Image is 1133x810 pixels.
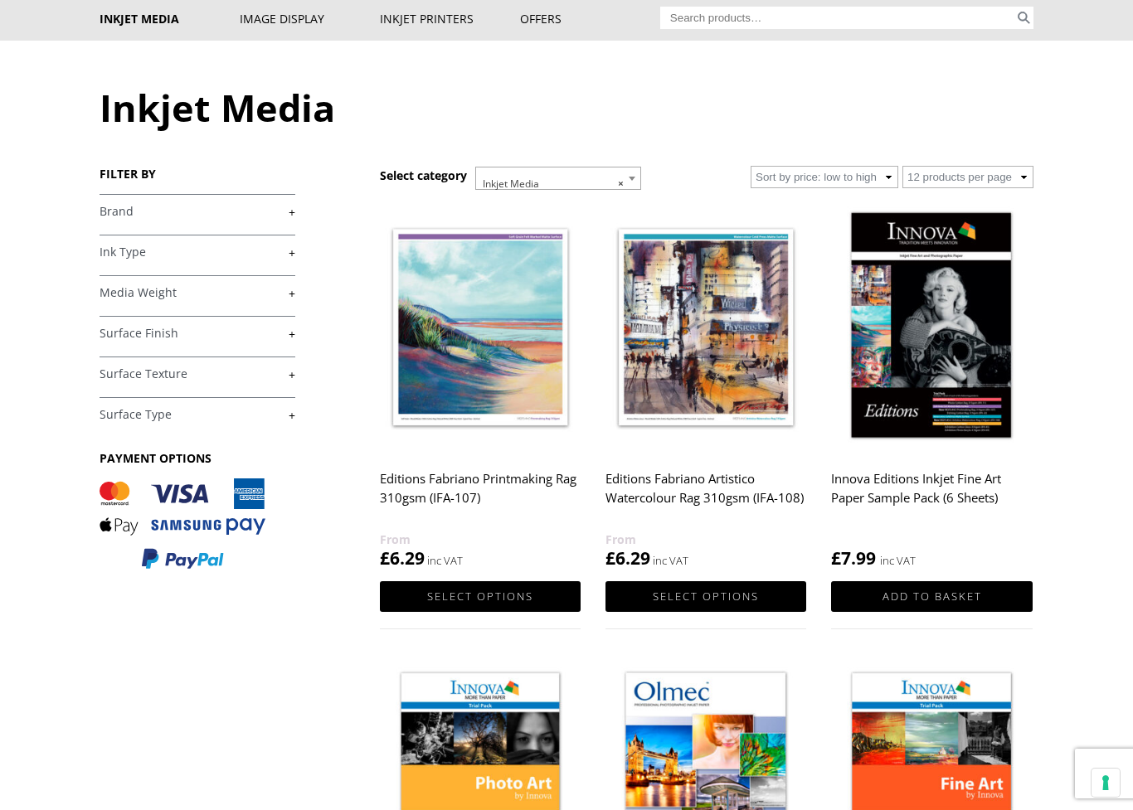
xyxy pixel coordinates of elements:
bdi: 7.99 [831,546,876,570]
a: Editions Fabriano Printmaking Rag 310gsm (IFA-107) £6.29 [380,201,581,570]
input: Search products… [660,7,1015,29]
img: Editions Fabriano Artistico Watercolour Rag 310gsm (IFA-108) [605,201,806,453]
span: £ [831,546,841,570]
button: Search [1014,7,1033,29]
a: + [100,326,295,342]
h2: Editions Fabriano Artistico Watercolour Rag 310gsm (IFA-108) [605,463,806,530]
h2: Editions Fabriano Printmaking Rag 310gsm (IFA-107) [380,463,581,530]
span: Inkjet Media [475,167,641,190]
span: Inkjet Media [476,167,640,201]
a: + [100,204,295,220]
a: + [100,285,295,301]
img: PAYMENT OPTIONS [100,478,265,570]
a: Add to basket: “Innova Editions Inkjet Fine Art Paper Sample Pack (6 Sheets)” [831,581,1032,612]
a: Editions Fabriano Artistico Watercolour Rag 310gsm (IFA-108) £6.29 [605,201,806,570]
h4: Ink Type [100,235,295,268]
h4: Surface Finish [100,316,295,349]
a: Select options for “Editions Fabriano Printmaking Rag 310gsm (IFA-107)” [380,581,581,612]
h1: Inkjet Media [100,82,1033,133]
bdi: 6.29 [605,546,650,570]
h4: Media Weight [100,275,295,308]
button: Your consent preferences for tracking technologies [1092,769,1120,797]
img: Innova Editions Inkjet Fine Art Paper Sample Pack (6 Sheets) [831,201,1032,453]
h3: Select category [380,167,467,183]
a: + [100,245,295,260]
span: £ [380,546,390,570]
strong: inc VAT [880,551,916,570]
a: Select options for “Editions Fabriano Artistico Watercolour Rag 310gsm (IFA-108)” [605,581,806,612]
a: Innova Editions Inkjet Fine Art Paper Sample Pack (6 Sheets) £7.99 inc VAT [831,201,1032,570]
h3: PAYMENT OPTIONS [100,450,295,466]
select: Shop order [751,166,898,188]
h3: FILTER BY [100,166,295,182]
img: Editions Fabriano Printmaking Rag 310gsm (IFA-107) [380,201,581,453]
span: £ [605,546,615,570]
h4: Surface Texture [100,356,295,390]
a: + [100,407,295,423]
span: × [618,172,624,196]
h4: Brand [100,194,295,227]
h4: Surface Type [100,397,295,430]
a: + [100,366,295,382]
h2: Innova Editions Inkjet Fine Art Paper Sample Pack (6 Sheets) [831,463,1032,530]
bdi: 6.29 [380,546,425,570]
